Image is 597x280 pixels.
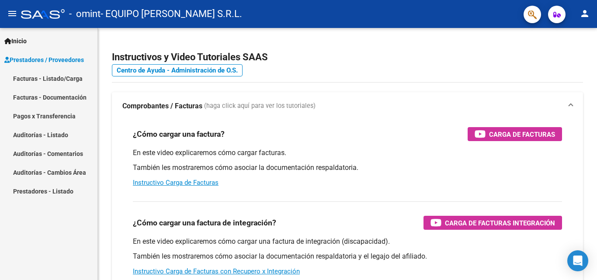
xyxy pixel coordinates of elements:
span: (haga click aquí para ver los tutoriales) [204,101,316,111]
span: Inicio [4,36,27,46]
button: Carga de Facturas [468,127,562,141]
h3: ¿Cómo cargar una factura? [133,128,225,140]
button: Carga de Facturas Integración [423,216,562,230]
p: En este video explicaremos cómo cargar una factura de integración (discapacidad). [133,237,562,246]
span: Carga de Facturas [489,129,555,140]
a: Centro de Ayuda - Administración de O.S. [112,64,243,76]
h2: Instructivos y Video Tutoriales SAAS [112,49,583,66]
span: - EQUIPO [PERSON_NAME] S.R.L. [101,4,242,24]
span: - omint [69,4,101,24]
span: Prestadores / Proveedores [4,55,84,65]
strong: Comprobantes / Facturas [122,101,202,111]
div: Open Intercom Messenger [567,250,588,271]
a: Instructivo Carga de Facturas con Recupero x Integración [133,267,300,275]
a: Instructivo Carga de Facturas [133,179,219,187]
h3: ¿Cómo cargar una factura de integración? [133,217,276,229]
p: También les mostraremos cómo asociar la documentación respaldatoria. [133,163,562,173]
mat-expansion-panel-header: Comprobantes / Facturas (haga click aquí para ver los tutoriales) [112,92,583,120]
p: También les mostraremos cómo asociar la documentación respaldatoria y el legajo del afiliado. [133,252,562,261]
mat-icon: menu [7,8,17,19]
p: En este video explicaremos cómo cargar facturas. [133,148,562,158]
mat-icon: person [580,8,590,19]
span: Carga de Facturas Integración [445,218,555,228]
